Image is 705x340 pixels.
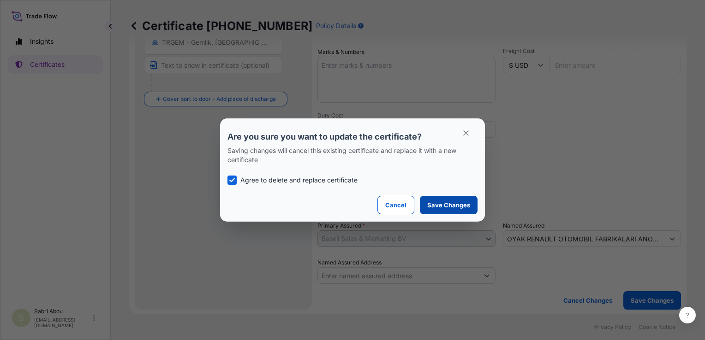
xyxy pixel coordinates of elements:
p: Cancel [385,200,406,210]
p: Save Changes [427,200,470,210]
p: Are you sure you want to update the certificate? [227,131,478,142]
button: Save Changes [420,196,478,214]
p: Agree to delete and replace certificate [240,176,358,185]
p: Saving changes will cancel this existing certificate and replace it with a new certificate [227,146,478,164]
button: Cancel [377,196,414,214]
